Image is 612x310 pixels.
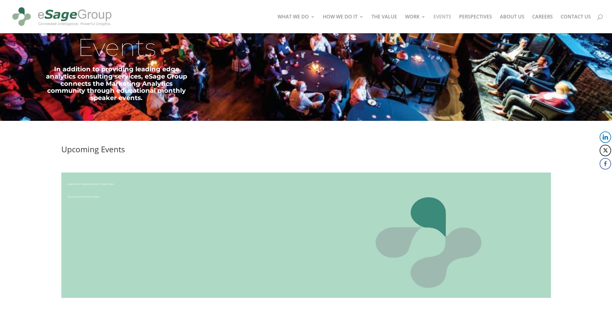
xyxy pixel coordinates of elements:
[600,158,611,170] button: Facebook Share
[500,15,524,33] a: ABOUT US
[61,145,551,156] h2: Upcoming Events
[433,15,451,33] a: EVENTS
[371,15,397,33] a: THE VALUE
[405,15,426,33] a: WORK
[376,182,481,288] img: esage-logo.png
[600,131,611,143] button: LinkedIn Share
[600,145,611,156] button: Twitter Share
[43,35,190,66] h1: Events
[277,15,315,33] a: WHAT WE DO
[459,15,492,33] a: PERSPECTIVES
[67,195,300,220] a: Stay tuned for future event details!
[67,195,300,202] h5: Stay tuned for future event details!
[561,15,591,33] a: CONTACT US
[67,182,300,189] h5: eSage Group's Marketing Analytics Speaker Series
[46,65,187,102] span: In addition to providing leading edge analytics consulting services, eSage Group connects the Mar...
[10,2,114,31] img: eSage Group
[532,15,553,33] a: CAREERS
[323,15,364,33] a: HOW WE DO IT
